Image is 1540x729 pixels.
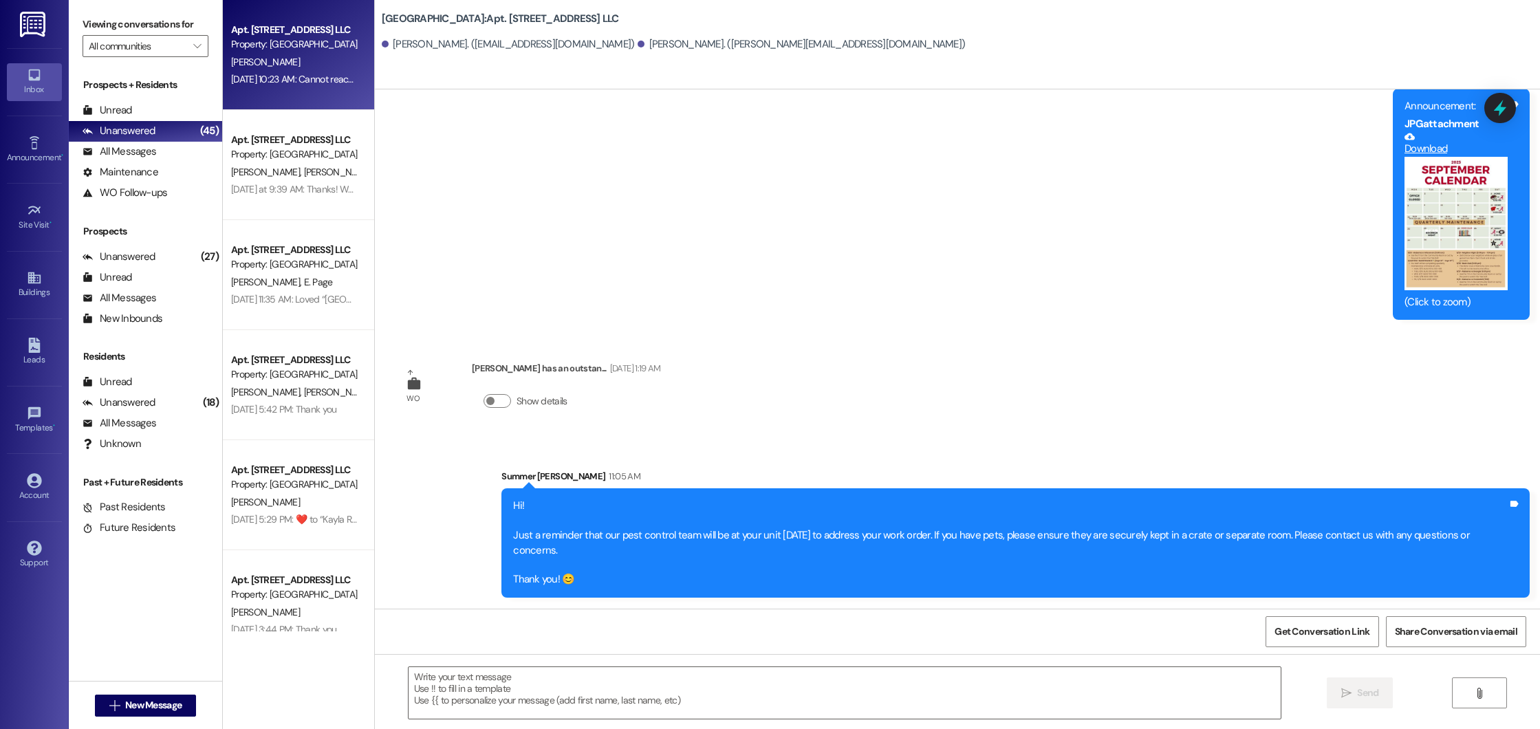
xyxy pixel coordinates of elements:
div: New Inbounds [83,312,162,326]
b: JPG attachment [1405,117,1479,131]
div: 11:05 AM [605,469,640,483]
button: New Message [95,695,197,717]
div: Past Residents [83,500,166,514]
a: Buildings [7,266,62,303]
div: Property: [GEOGRAPHIC_DATA] [231,37,358,52]
div: Property: [GEOGRAPHIC_DATA] [231,587,358,602]
div: Summer [PERSON_NAME] [501,469,1530,488]
div: Residents [69,349,222,364]
div: Property: [GEOGRAPHIC_DATA] [231,147,358,162]
a: Templates • [7,402,62,439]
div: Apt. [STREET_ADDRESS] LLC [231,133,358,147]
div: Past + Future Residents [69,475,222,490]
div: Apt. [STREET_ADDRESS] LLC [231,353,358,367]
div: Prospects [69,224,222,239]
div: Prospects + Residents [69,78,222,92]
div: [DATE] 3:44 PM: Thank you [231,623,337,635]
span: [PERSON_NAME] [303,386,372,398]
div: (27) [197,246,222,268]
span: Get Conversation Link [1275,624,1369,639]
div: [DATE] 11:35 AM: Loved “[GEOGRAPHIC_DATA] ([GEOGRAPHIC_DATA]): September Newsletter is here! I ap... [231,293,1290,305]
img: ResiDesk Logo [20,12,48,37]
span: [PERSON_NAME] [231,276,304,288]
span: [PERSON_NAME] [231,606,300,618]
div: (45) [197,120,222,142]
div: Unread [83,270,132,285]
label: Show details [517,394,567,409]
button: Get Conversation Link [1266,616,1378,647]
div: [DATE] 5:29 PM: ​❤️​ to “ Kayla Range ([GEOGRAPHIC_DATA]): September Newsletter is here! I apolog... [231,513,1250,525]
span: [PERSON_NAME] [303,166,372,178]
span: E. Page [303,276,332,288]
span: [PERSON_NAME] [231,496,300,508]
a: Account [7,469,62,506]
i:  [1474,688,1484,699]
button: Zoom image [1405,157,1508,290]
div: [PERSON_NAME] has an outstan... [472,361,661,380]
div: Apt. [STREET_ADDRESS] LLC [231,573,358,587]
a: Site Visit • [7,199,62,236]
div: Future Residents [83,521,175,535]
div: [PERSON_NAME]. ([PERSON_NAME][EMAIL_ADDRESS][DOMAIN_NAME]) [638,37,965,52]
span: • [50,218,52,228]
a: Leads [7,334,62,371]
div: Property: [GEOGRAPHIC_DATA] [231,367,358,382]
div: All Messages [83,416,156,431]
span: • [61,151,63,160]
i:  [109,700,120,711]
div: Announcement: [1405,99,1508,113]
button: Send [1327,677,1393,708]
div: Unknown [83,437,141,451]
div: [DATE] at 9:39 AM: Thanks! We will put her away! [231,183,425,195]
div: [DATE] 5:42 PM: Thank you [231,403,337,415]
b: [GEOGRAPHIC_DATA]: Apt. [STREET_ADDRESS] LLC [382,12,619,26]
div: Property: [GEOGRAPHIC_DATA] [231,257,358,272]
span: Send [1357,686,1378,700]
div: Unread [83,375,132,389]
i:  [1341,688,1352,699]
a: Inbox [7,63,62,100]
button: Share Conversation via email [1386,616,1526,647]
div: All Messages [83,144,156,159]
div: (18) [199,392,222,413]
div: Unanswered [83,124,155,138]
div: WO Follow-ups [83,186,167,200]
div: [PERSON_NAME]. ([EMAIL_ADDRESS][DOMAIN_NAME]) [382,37,635,52]
span: Share Conversation via email [1395,624,1517,639]
div: [DATE] 1:19 AM [607,361,661,376]
a: Support [7,536,62,574]
span: • [53,421,55,431]
label: Viewing conversations for [83,14,208,35]
i:  [193,41,201,52]
span: [PERSON_NAME] [231,166,304,178]
div: Unanswered [83,250,155,264]
div: Maintenance [83,165,158,179]
span: [PERSON_NAME] [231,56,300,68]
div: [DATE] 10:23 AM: Cannot reach anyone by phone. Please call me. It's urgent. [231,73,530,85]
div: WO [406,391,420,406]
div: Apt. [STREET_ADDRESS] LLC [231,23,358,37]
div: Unanswered [83,395,155,410]
div: Property: [GEOGRAPHIC_DATA] [231,477,358,492]
div: (Click to zoom) [1405,295,1508,309]
div: Unread [83,103,132,118]
input: All communities [89,35,186,57]
div: Hi! Just a reminder that our pest control team will be at your unit [DATE] to address your work o... [513,499,1508,587]
span: New Message [125,698,182,712]
a: Download [1405,131,1508,155]
div: Apt. [STREET_ADDRESS] LLC [231,463,358,477]
div: Apt. [STREET_ADDRESS] LLC [231,243,358,257]
div: All Messages [83,291,156,305]
span: [PERSON_NAME] [231,386,304,398]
